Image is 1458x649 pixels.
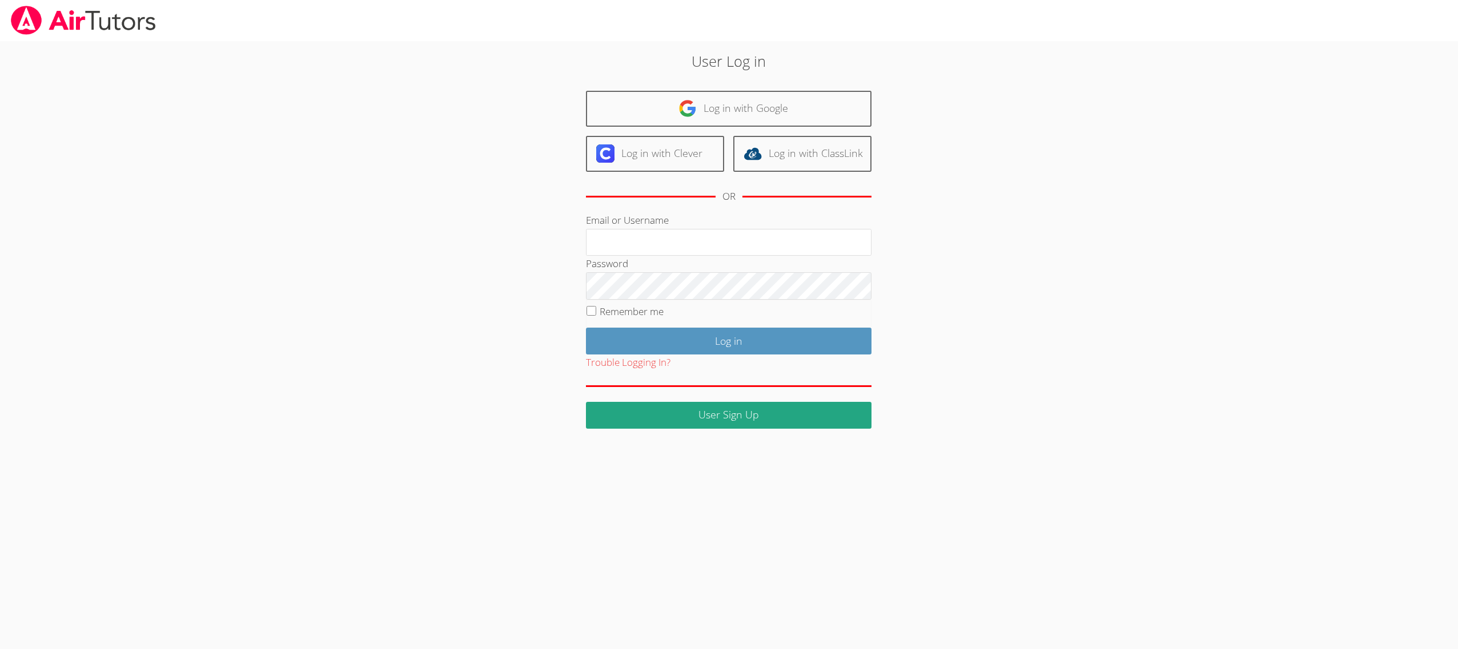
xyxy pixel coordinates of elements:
[596,144,614,163] img: clever-logo-6eab21bc6e7a338710f1a6ff85c0baf02591cd810cc4098c63d3a4b26e2feb20.svg
[586,354,670,371] button: Trouble Logging In?
[586,136,724,172] a: Log in with Clever
[733,136,871,172] a: Log in with ClassLink
[586,91,871,127] a: Log in with Google
[722,188,736,205] div: OR
[335,50,1123,72] h2: User Log in
[678,99,697,118] img: google-logo-50288ca7cdecda66e5e0955fdab243c47b7ad437acaf1139b6f446037453330a.svg
[10,6,157,35] img: airtutors_banner-c4298cdbf04f3fff15de1276eac7730deb9818008684d7c2e4769d2f7ddbe033.png
[744,144,762,163] img: classlink-logo-d6bb404cc1216ec64c9a2012d9dc4662098be43eaf13dc465df04b49fa7ab582.svg
[586,213,669,227] label: Email or Username
[600,305,664,318] label: Remember me
[586,257,628,270] label: Password
[586,402,871,429] a: User Sign Up
[586,328,871,354] input: Log in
